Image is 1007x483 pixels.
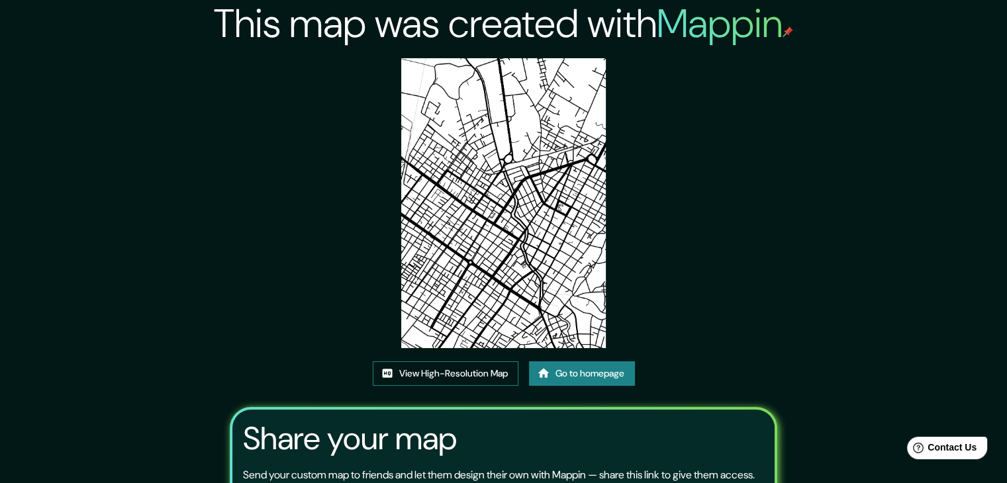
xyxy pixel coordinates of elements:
iframe: Help widget launcher [889,431,992,468]
p: Send your custom map to friends and let them design their own with Mappin — share this link to gi... [243,467,755,483]
a: Go to homepage [529,361,635,386]
img: mappin-pin [783,26,793,37]
a: View High-Resolution Map [373,361,518,386]
h3: Share your map [243,420,457,457]
img: created-map [401,58,606,348]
